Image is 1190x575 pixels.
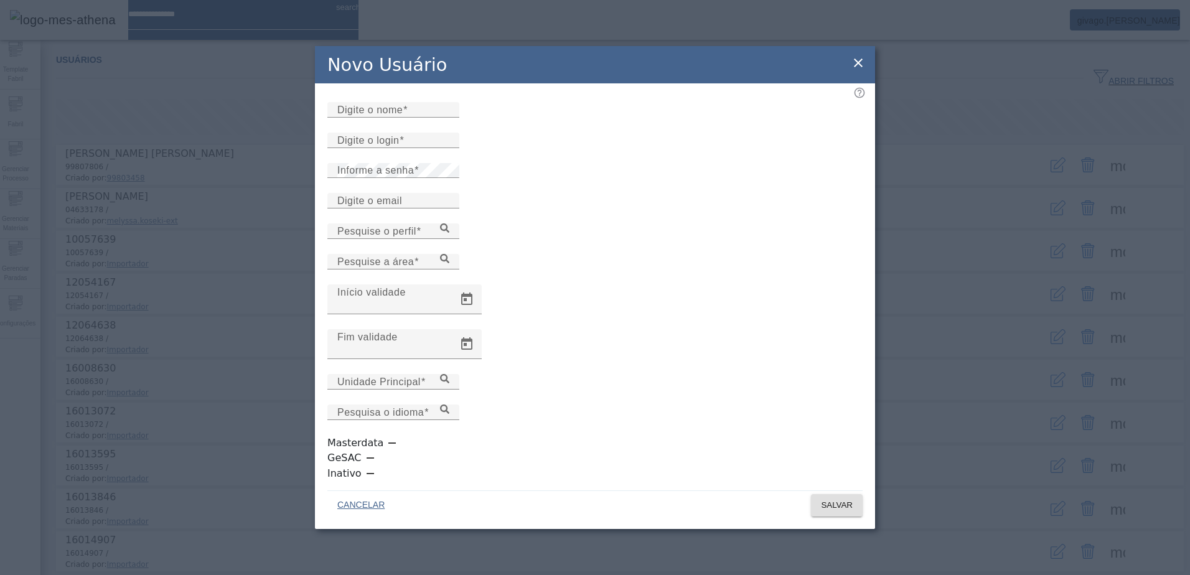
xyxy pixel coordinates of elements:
h2: Novo Usuário [327,52,447,78]
mat-label: Início validade [337,287,406,297]
mat-label: Pesquisa o idioma [337,407,424,418]
button: Open calendar [452,284,482,314]
input: Number [337,405,449,420]
span: CANCELAR [337,499,385,512]
mat-label: Unidade Principal [337,376,421,387]
button: CANCELAR [327,494,395,517]
button: SALVAR [811,494,863,517]
label: Inativo [327,466,364,481]
mat-label: Fim validade [337,332,398,342]
mat-label: Digite o nome [337,105,403,115]
label: GeSAC [327,451,364,465]
span: SALVAR [821,499,853,512]
mat-label: Digite o email [337,195,402,206]
mat-label: Informe a senha [337,165,414,175]
mat-label: Digite o login [337,135,400,146]
input: Number [337,375,449,390]
input: Number [337,224,449,239]
label: Masterdata [327,436,386,451]
input: Number [337,255,449,269]
button: Open calendar [452,329,482,359]
mat-label: Pesquise a área [337,256,414,267]
mat-label: Pesquise o perfil [337,226,416,236]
